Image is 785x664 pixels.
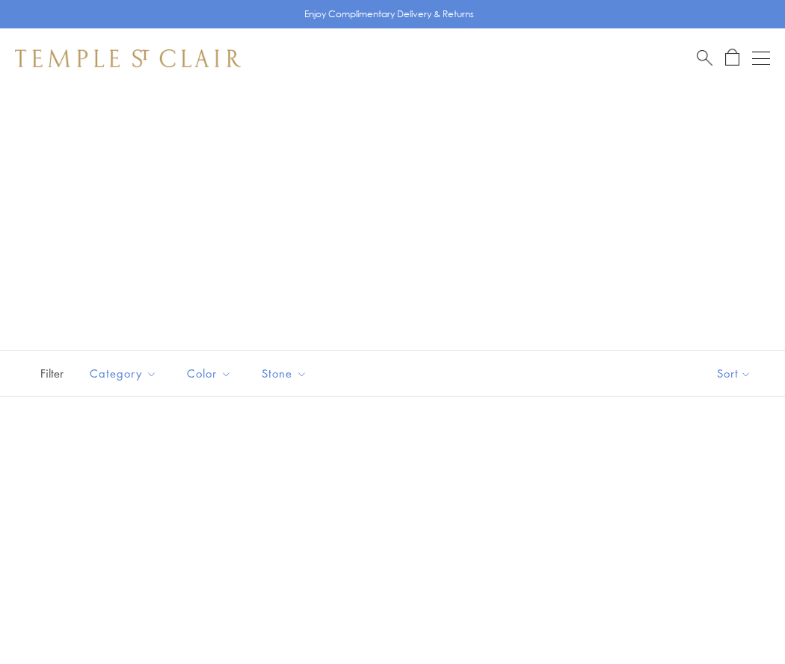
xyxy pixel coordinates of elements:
[78,357,168,390] button: Category
[725,49,739,67] a: Open Shopping Bag
[697,49,712,67] a: Search
[176,357,243,390] button: Color
[250,357,318,390] button: Stone
[82,364,168,383] span: Category
[683,351,785,396] button: Show sort by
[752,49,770,67] button: Open navigation
[179,364,243,383] span: Color
[304,7,474,22] p: Enjoy Complimentary Delivery & Returns
[15,49,241,67] img: Temple St. Clair
[254,364,318,383] span: Stone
